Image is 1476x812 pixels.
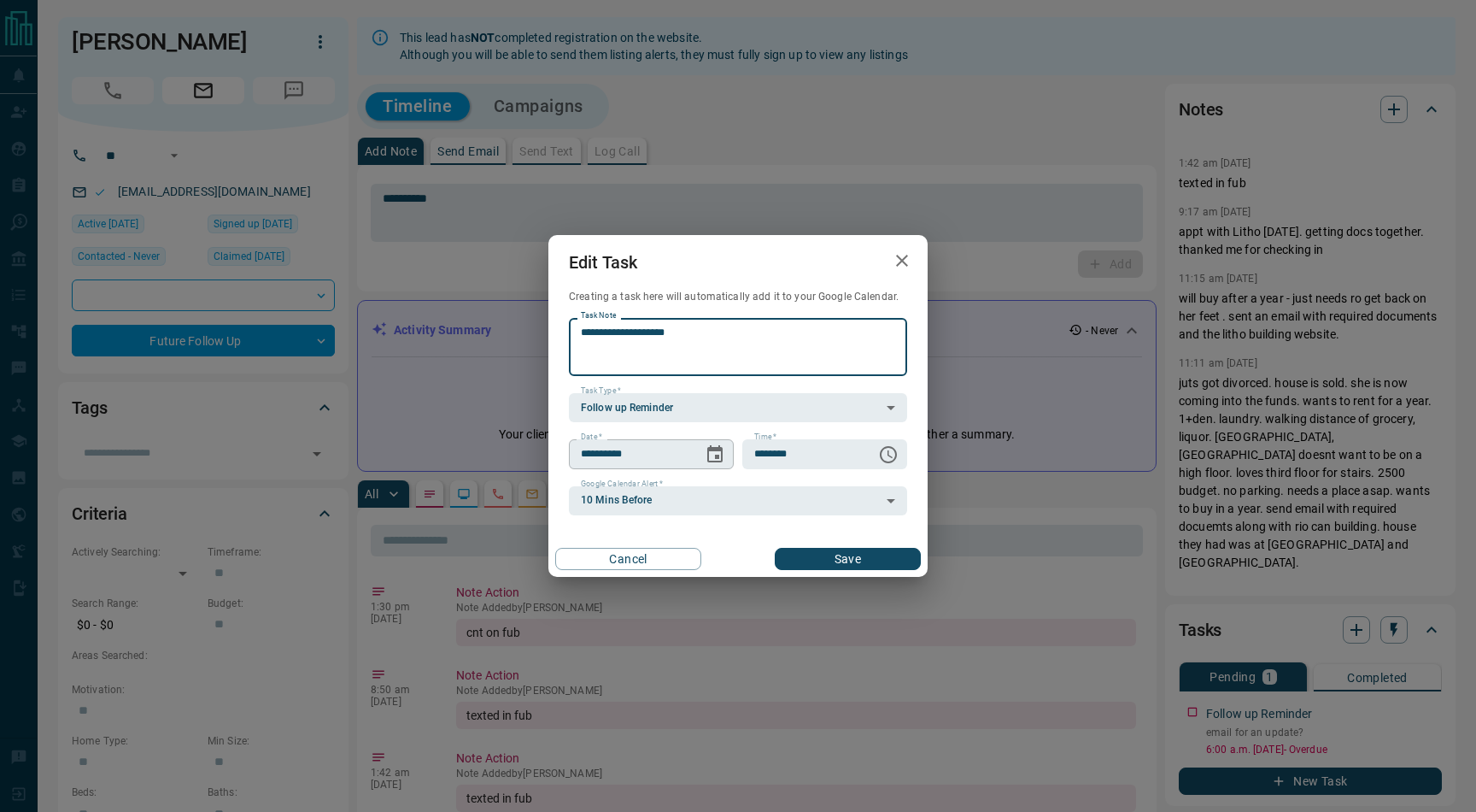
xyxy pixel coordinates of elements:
div: 10 Mins Before [569,486,907,515]
button: Save [775,548,921,570]
label: Google Calendar Alert [581,479,663,490]
p: Creating a task here will automatically add it to your Google Calendar. [569,290,907,304]
label: Task Note [581,310,616,321]
label: Task Type [581,385,621,397]
h2: Edit Task [548,235,658,290]
div: Follow up Reminder [569,393,907,422]
button: Choose time, selected time is 6:00 AM [871,438,905,472]
button: Cancel [555,548,701,570]
label: Date [581,432,602,443]
button: Choose date, selected date is Sep 12, 2025 [698,438,732,472]
label: Time [754,432,776,443]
